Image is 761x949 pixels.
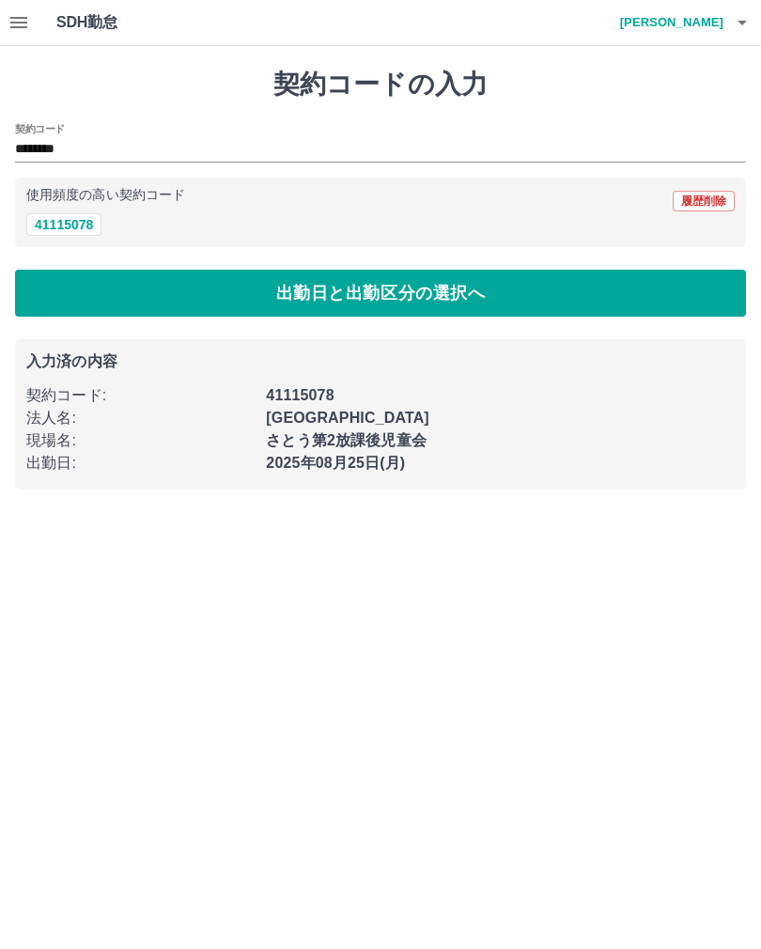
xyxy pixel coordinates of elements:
[15,270,746,317] button: 出勤日と出勤区分の選択へ
[26,384,255,407] p: 契約コード :
[266,432,427,448] b: さとう第2放課後児童会
[15,69,746,101] h1: 契約コードの入力
[26,189,185,202] p: 使用頻度の高い契約コード
[26,354,735,369] p: 入力済の内容
[266,387,334,403] b: 41115078
[26,429,255,452] p: 現場名 :
[26,213,101,236] button: 41115078
[673,191,735,211] button: 履歴削除
[26,407,255,429] p: 法人名 :
[15,121,65,136] h2: 契約コード
[266,455,405,471] b: 2025年08月25日(月)
[266,410,429,426] b: [GEOGRAPHIC_DATA]
[26,452,255,474] p: 出勤日 :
